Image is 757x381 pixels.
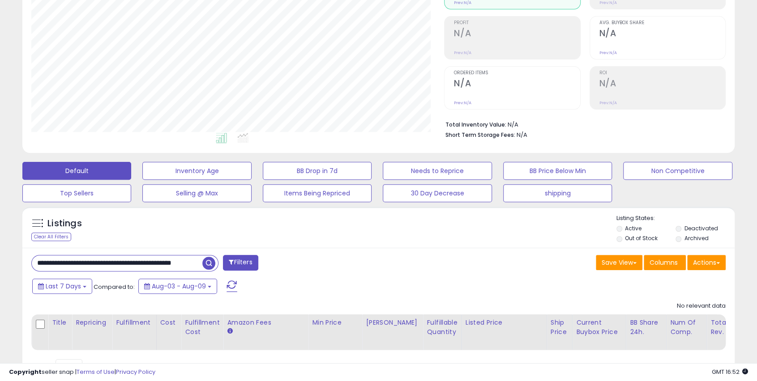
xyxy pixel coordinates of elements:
[22,162,131,180] button: Default
[599,78,725,90] h2: N/A
[599,21,725,25] span: Avg. Buybox Share
[650,258,678,267] span: Columns
[503,184,612,202] button: shipping
[576,318,622,337] div: Current Buybox Price
[427,318,458,337] div: Fulfillable Quantity
[138,279,217,294] button: Aug-03 - Aug-09
[160,318,178,327] div: Cost
[142,162,251,180] button: Inventory Age
[31,233,71,241] div: Clear All Filters
[687,255,726,270] button: Actions
[366,318,419,327] div: [PERSON_NAME]
[445,119,719,129] li: N/A
[454,28,580,40] h2: N/A
[503,162,612,180] button: BB Price Below Min
[677,302,726,310] div: No relevant data
[517,131,527,139] span: N/A
[383,162,492,180] button: Needs to Reprice
[599,50,617,55] small: Prev: N/A
[38,362,103,371] span: Show: entries
[383,184,492,202] button: 30 Day Decrease
[684,224,718,232] label: Deactivated
[551,318,569,337] div: Ship Price
[644,255,686,270] button: Columns
[263,184,372,202] button: Items Being Repriced
[712,368,748,376] span: 2025-08-17 16:52 GMT
[454,50,471,55] small: Prev: N/A
[185,318,219,337] div: Fulfillment Cost
[625,224,642,232] label: Active
[596,255,642,270] button: Save View
[670,318,703,337] div: Num of Comp.
[710,318,743,337] div: Total Rev.
[46,282,81,291] span: Last 7 Days
[52,318,68,327] div: Title
[32,279,92,294] button: Last 7 Days
[263,162,372,180] button: BB Drop in 7d
[47,217,82,230] h5: Listings
[76,318,108,327] div: Repricing
[684,234,709,242] label: Archived
[454,21,580,25] span: Profit
[77,368,115,376] a: Terms of Use
[454,100,471,106] small: Prev: N/A
[466,318,543,327] div: Listed Price
[445,121,506,128] b: Total Inventory Value:
[625,234,658,242] label: Out of Stock
[454,78,580,90] h2: N/A
[9,368,155,377] div: seller snap | |
[152,282,206,291] span: Aug-03 - Aug-09
[445,131,515,139] b: Short Term Storage Fees:
[599,28,725,40] h2: N/A
[630,318,663,337] div: BB Share 24h.
[599,71,725,76] span: ROI
[227,318,304,327] div: Amazon Fees
[312,318,358,327] div: Min Price
[623,162,732,180] button: Non Competitive
[116,318,152,327] div: Fulfillment
[142,184,251,202] button: Selling @ Max
[223,255,258,271] button: Filters
[94,283,135,291] span: Compared to:
[616,214,735,223] p: Listing States:
[454,71,580,76] span: Ordered Items
[22,184,131,202] button: Top Sellers
[9,368,42,376] strong: Copyright
[599,100,617,106] small: Prev: N/A
[116,368,155,376] a: Privacy Policy
[227,327,232,335] small: Amazon Fees.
